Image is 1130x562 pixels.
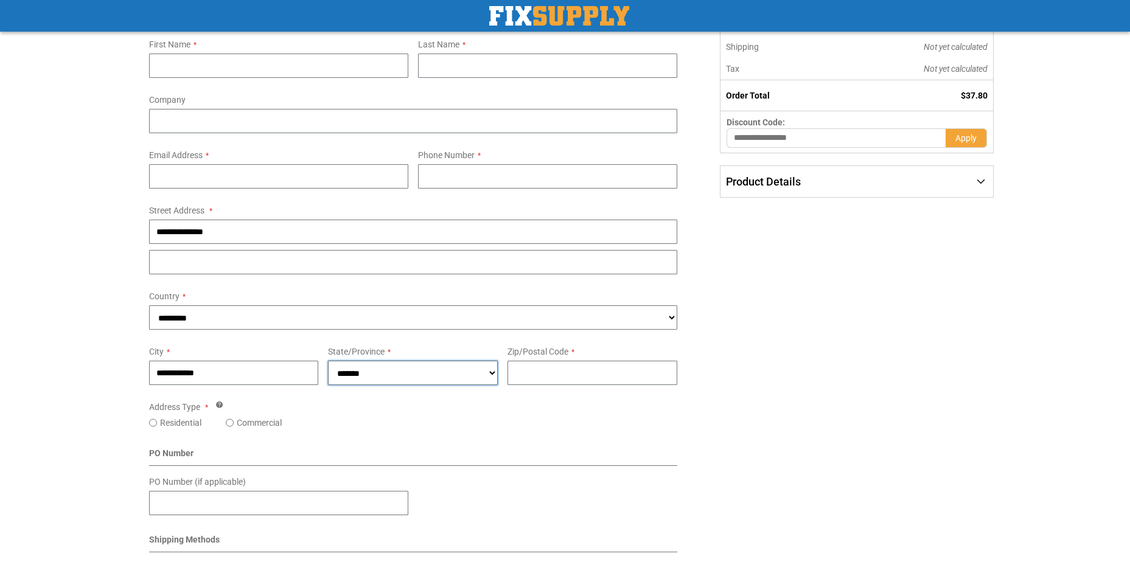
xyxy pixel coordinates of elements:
strong: Order Total [726,91,770,100]
span: Last Name [418,40,459,49]
span: Address Type [149,402,200,412]
label: Commercial [237,417,282,429]
button: Apply [946,128,987,148]
span: PO Number (if applicable) [149,477,246,487]
a: store logo [489,6,629,26]
span: First Name [149,40,190,49]
span: Street Address [149,206,204,215]
div: PO Number [149,447,678,466]
span: Zip/Postal Code [507,347,568,356]
span: Phone Number [418,150,475,160]
span: Email Address [149,150,203,160]
label: Residential [160,417,201,429]
span: Apply [955,133,977,143]
span: Not yet calculated [924,64,988,74]
div: Shipping Methods [149,533,678,552]
span: $37.80 [961,91,988,100]
span: Not yet calculated [924,42,988,52]
img: Fix Industrial Supply [489,6,629,26]
th: Tax [720,58,842,80]
span: State/Province [328,347,385,356]
span: Company [149,95,186,105]
span: Shipping [726,42,759,52]
span: Country [149,291,180,301]
span: City [149,347,164,356]
span: Product Details [726,175,801,188]
span: Discount Code: [727,117,785,127]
